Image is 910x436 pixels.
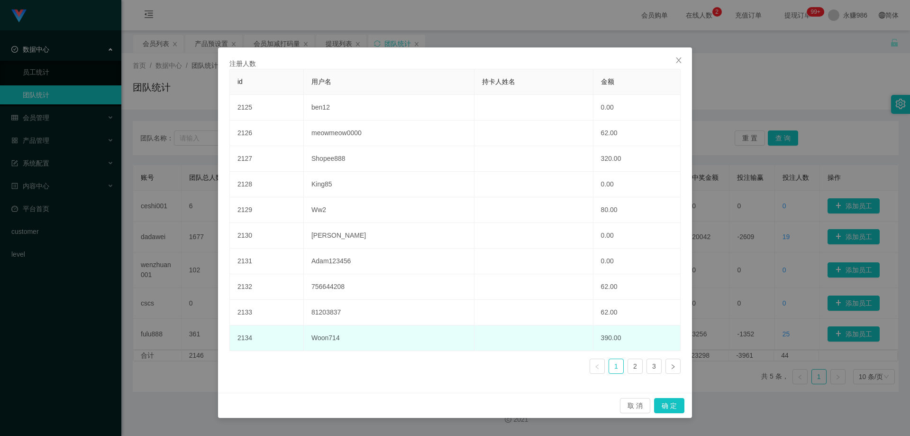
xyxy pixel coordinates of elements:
[230,95,304,121] td: 2125
[304,146,474,172] td: Shopee888
[237,78,243,85] span: id
[229,59,681,69] div: 注册人数
[628,359,643,374] li: 2
[647,359,661,373] a: 3
[594,364,600,370] i: 图标: left
[593,325,681,351] td: 390.00
[593,121,681,146] td: 62.00
[628,359,642,373] a: 2
[230,197,304,223] td: 2129
[304,300,474,325] td: 81203837
[593,95,681,121] td: 0.00
[593,300,681,325] td: 62.00
[230,274,304,300] td: 2132
[593,146,681,172] td: 320.00
[646,359,662,374] li: 3
[304,95,474,121] td: ben12
[482,78,515,85] span: 持卡人姓名
[230,249,304,274] td: 2131
[230,121,304,146] td: 2126
[590,359,605,374] li: 上一页
[230,325,304,351] td: 2134
[230,146,304,172] td: 2127
[609,359,624,374] li: 1
[230,300,304,325] td: 2133
[593,197,681,223] td: 80.00
[230,223,304,249] td: 2130
[654,398,684,413] button: 确 定
[593,172,681,197] td: 0.00
[304,249,474,274] td: Adam123456
[665,359,681,374] li: 下一页
[304,223,474,249] td: [PERSON_NAME]
[230,172,304,197] td: 2128
[311,78,331,85] span: 用户名
[609,359,623,373] a: 1
[304,274,474,300] td: 756644208
[593,274,681,300] td: 62.00
[620,398,650,413] button: 取 消
[304,197,474,223] td: Ww2
[665,47,692,74] button: Close
[675,56,682,64] i: 图标: close
[670,364,676,370] i: 图标: right
[304,325,474,351] td: Woon714
[601,78,614,85] span: 金额
[593,249,681,274] td: 0.00
[304,121,474,146] td: meowmeow0000
[593,223,681,249] td: 0.00
[304,172,474,197] td: King85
